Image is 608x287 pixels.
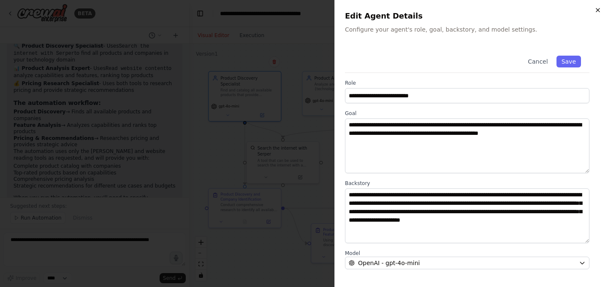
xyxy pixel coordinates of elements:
[345,276,589,284] button: Advanced Options
[345,250,589,257] label: Model
[345,180,589,187] label: Backstory
[345,80,589,86] label: Role
[523,56,553,67] button: Cancel
[345,110,589,117] label: Goal
[556,56,581,67] button: Save
[345,257,589,269] button: OpenAI - gpt-4o-mini
[345,10,598,22] h2: Edit Agent Details
[358,259,420,267] span: OpenAI - gpt-4o-mini
[345,25,598,34] p: Configure your agent's role, goal, backstory, and model settings.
